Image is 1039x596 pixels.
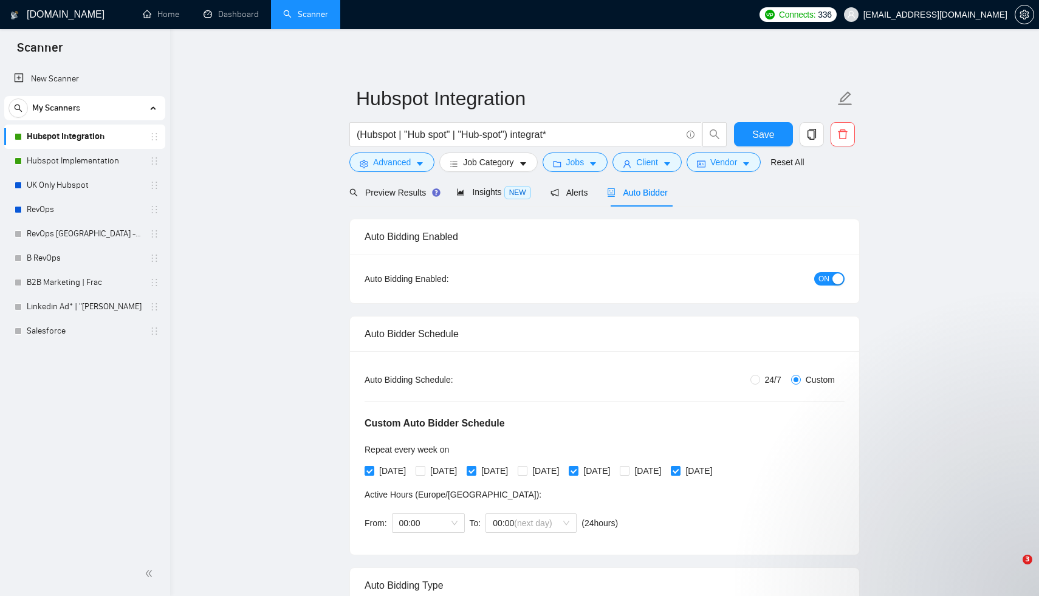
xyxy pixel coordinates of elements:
span: Job Category [463,156,513,169]
a: New Scanner [14,67,156,91]
a: Hubspot Implementation [27,149,142,173]
a: B2B Marketing | Frac [27,270,142,295]
input: Search Freelance Jobs... [357,127,681,142]
span: holder [149,278,159,287]
span: setting [360,159,368,168]
span: NEW [504,186,531,199]
button: setting [1015,5,1034,24]
span: bars [450,159,458,168]
button: copy [800,122,824,146]
span: 3 [1023,555,1032,564]
a: Reset All [770,156,804,169]
span: Preview Results [349,188,437,197]
span: info-circle [687,131,694,139]
span: [DATE] [578,464,615,478]
span: [DATE] [629,464,666,478]
span: holder [149,229,159,239]
div: Auto Bidding Schedule: [365,373,524,386]
span: Connects: [779,8,815,21]
button: folderJobscaret-down [543,152,608,172]
div: Auto Bidding Enabled [365,219,845,254]
span: caret-down [742,159,750,168]
span: caret-down [416,159,424,168]
span: caret-down [663,159,671,168]
button: userClientcaret-down [612,152,682,172]
span: 00:00 [399,514,458,532]
span: edit [837,91,853,106]
span: holder [149,253,159,263]
span: Vendor [710,156,737,169]
span: idcard [697,159,705,168]
button: delete [831,122,855,146]
button: barsJob Categorycaret-down [439,152,537,172]
span: holder [149,302,159,312]
span: search [703,129,726,140]
span: search [9,104,27,112]
span: Custom [801,373,840,386]
span: 24/7 [760,373,786,386]
span: My Scanners [32,96,80,120]
span: Advanced [373,156,411,169]
div: Auto Bidder Schedule [365,317,845,351]
span: Repeat every week on [365,445,449,454]
span: user [623,159,631,168]
span: double-left [145,567,157,580]
iframe: Intercom live chat [998,555,1027,584]
a: dashboardDashboard [204,9,259,19]
h5: Custom Auto Bidder Schedule [365,416,505,431]
span: [DATE] [425,464,462,478]
a: RevOps [GEOGRAPHIC_DATA] - only [27,222,142,246]
li: My Scanners [4,96,165,343]
a: Salesforce [27,319,142,343]
span: 00:00 [493,514,569,532]
a: Linkedin Ad* | "[PERSON_NAME] [27,295,142,319]
a: Hubspot Integration [27,125,142,149]
a: RevOps [27,197,142,222]
span: From: [365,518,387,528]
span: Active Hours ( Europe/[GEOGRAPHIC_DATA] ): [365,490,541,499]
span: (next day) [514,518,552,528]
span: caret-down [519,159,527,168]
button: search [702,122,727,146]
a: B RevOps [27,246,142,270]
span: To: [470,518,481,528]
button: settingAdvancedcaret-down [349,152,434,172]
span: [DATE] [476,464,513,478]
span: [DATE] [527,464,564,478]
span: Client [636,156,658,169]
a: setting [1015,10,1034,19]
span: holder [149,205,159,214]
span: caret-down [589,159,597,168]
span: delete [831,129,854,140]
div: Tooltip anchor [431,187,442,198]
a: searchScanner [283,9,328,19]
span: setting [1015,10,1034,19]
span: copy [800,129,823,140]
span: Insights [456,187,530,197]
span: robot [607,188,616,197]
input: Scanner name... [356,83,835,114]
span: holder [149,156,159,166]
a: homeHome [143,9,179,19]
span: holder [149,132,159,142]
span: Scanner [7,39,72,64]
span: search [349,188,358,197]
div: Auto Bidding Enabled: [365,272,524,286]
button: search [9,98,28,118]
span: holder [149,326,159,336]
span: folder [553,159,561,168]
span: ( 24 hours) [581,518,618,528]
button: Save [734,122,793,146]
span: Auto Bidder [607,188,667,197]
span: [DATE] [681,464,717,478]
span: Alerts [550,188,588,197]
img: upwork-logo.png [765,10,775,19]
img: logo [10,5,19,25]
a: UK Only Hubspot [27,173,142,197]
span: ON [818,272,829,286]
li: New Scanner [4,67,165,91]
span: user [847,10,856,19]
span: 336 [818,8,831,21]
span: [DATE] [374,464,411,478]
span: Jobs [566,156,585,169]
